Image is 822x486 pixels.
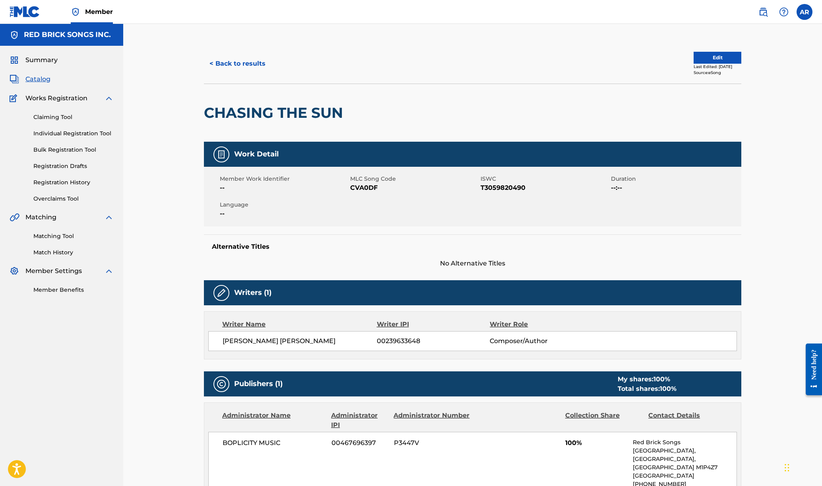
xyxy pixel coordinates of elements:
div: Last Edited: [DATE] [694,64,741,70]
button: < Back to results [204,54,271,74]
span: Language [220,201,348,209]
a: SummarySummary [10,55,58,65]
a: Public Search [755,4,771,20]
img: expand [104,266,114,276]
img: Writers [217,288,226,298]
h2: CHASING THE SUN [204,104,347,122]
div: Administrator Number [394,411,471,430]
img: Work Detail [217,150,226,159]
a: Bulk Registration Tool [33,146,114,154]
span: 00467696397 [332,438,388,448]
div: Writer Role [490,320,593,329]
div: Administrator Name [222,411,325,430]
img: Accounts [10,30,19,40]
img: Publishers [217,379,226,389]
span: 100% [565,438,627,448]
a: Matching Tool [33,232,114,240]
span: Summary [25,55,58,65]
div: My shares: [618,375,677,384]
h5: Publishers (1) [234,379,283,388]
iframe: Chat Widget [782,448,822,486]
a: CatalogCatalog [10,74,50,84]
span: Member [85,7,113,16]
h5: Alternative Titles [212,243,733,251]
h5: RED BRICK SONGS INC. [24,30,111,39]
span: No Alternative Titles [204,259,741,268]
p: [GEOGRAPHIC_DATA] [633,472,737,480]
span: 100 % [653,375,670,383]
img: Summary [10,55,19,65]
img: Member Settings [10,266,19,276]
img: Works Registration [10,94,20,103]
span: P3447V [394,438,471,448]
img: MLC Logo [10,6,40,18]
a: Claiming Tool [33,113,114,121]
div: Collection Share [565,411,642,430]
span: Works Registration [25,94,87,103]
div: Writer IPI [377,320,490,329]
a: Registration History [33,178,114,187]
a: Match History [33,248,114,257]
span: -- [220,183,348,193]
span: 00239633648 [377,336,490,346]
div: Drag [785,456,789,480]
iframe: Resource Center [800,337,822,401]
img: Top Rightsholder [71,7,80,17]
p: [GEOGRAPHIC_DATA], [GEOGRAPHIC_DATA] M1P4Z7 [633,455,737,472]
img: expand [104,213,114,222]
h5: Work Detail [234,150,279,159]
span: BOPLICITY MUSIC [223,438,326,448]
div: Total shares: [618,384,677,394]
span: Matching [25,213,56,222]
span: T3059820490 [481,183,609,193]
span: MLC Song Code [350,175,479,183]
span: Composer/Author [490,336,593,346]
span: CVA0DF [350,183,479,193]
div: Administrator IPI [331,411,388,430]
p: [GEOGRAPHIC_DATA], [633,447,737,455]
div: Contact Details [648,411,725,430]
span: 100 % [660,385,677,392]
span: Member Work Identifier [220,175,348,183]
img: Matching [10,213,19,222]
span: Catalog [25,74,50,84]
a: Registration Drafts [33,162,114,170]
h5: Writers (1) [234,288,271,297]
img: Catalog [10,74,19,84]
span: Duration [611,175,739,183]
img: search [758,7,768,17]
div: Writer Name [222,320,377,329]
span: ISWC [481,175,609,183]
div: Source: eSong [694,70,741,76]
p: Red Brick Songs [633,438,737,447]
a: Overclaims Tool [33,195,114,203]
img: help [779,7,789,17]
span: --:-- [611,183,739,193]
div: Help [776,4,792,20]
div: User Menu [797,4,812,20]
img: expand [104,94,114,103]
a: Member Benefits [33,286,114,294]
button: Edit [694,52,741,64]
span: Member Settings [25,266,82,276]
span: -- [220,209,348,219]
span: [PERSON_NAME] [PERSON_NAME] [223,336,377,346]
a: Individual Registration Tool [33,129,114,138]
